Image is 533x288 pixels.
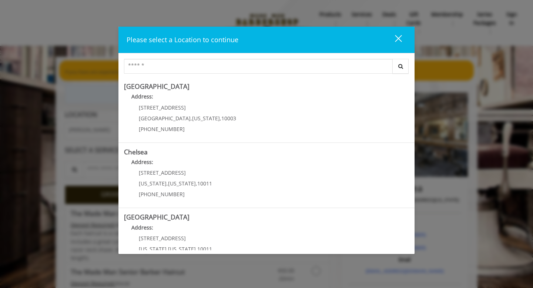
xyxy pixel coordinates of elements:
span: 10003 [221,115,236,122]
span: [US_STATE] [168,180,196,187]
button: close dialog [381,32,406,47]
span: , [196,180,197,187]
span: [GEOGRAPHIC_DATA] [139,115,191,122]
span: [US_STATE] [192,115,220,122]
b: [GEOGRAPHIC_DATA] [124,82,190,91]
b: Address: [131,158,153,165]
b: Chelsea [124,147,148,156]
span: [STREET_ADDRESS] [139,235,186,242]
span: 10011 [197,245,212,252]
span: [US_STATE] [168,245,196,252]
span: [US_STATE] [139,180,167,187]
b: Address: [131,93,153,100]
div: close dialog [386,34,401,46]
span: 10011 [197,180,212,187]
span: [PHONE_NUMBER] [139,191,185,198]
span: , [167,180,168,187]
input: Search Center [124,59,393,74]
div: Center Select [124,59,409,77]
span: [US_STATE] [139,245,167,252]
i: Search button [396,64,405,69]
span: , [167,245,168,252]
span: [STREET_ADDRESS] [139,104,186,111]
span: , [191,115,192,122]
b: Address: [131,224,153,231]
span: [PHONE_NUMBER] [139,125,185,133]
span: Please select a Location to continue [127,35,238,44]
span: , [196,245,197,252]
span: [STREET_ADDRESS] [139,169,186,176]
b: [GEOGRAPHIC_DATA] [124,212,190,221]
span: , [220,115,221,122]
